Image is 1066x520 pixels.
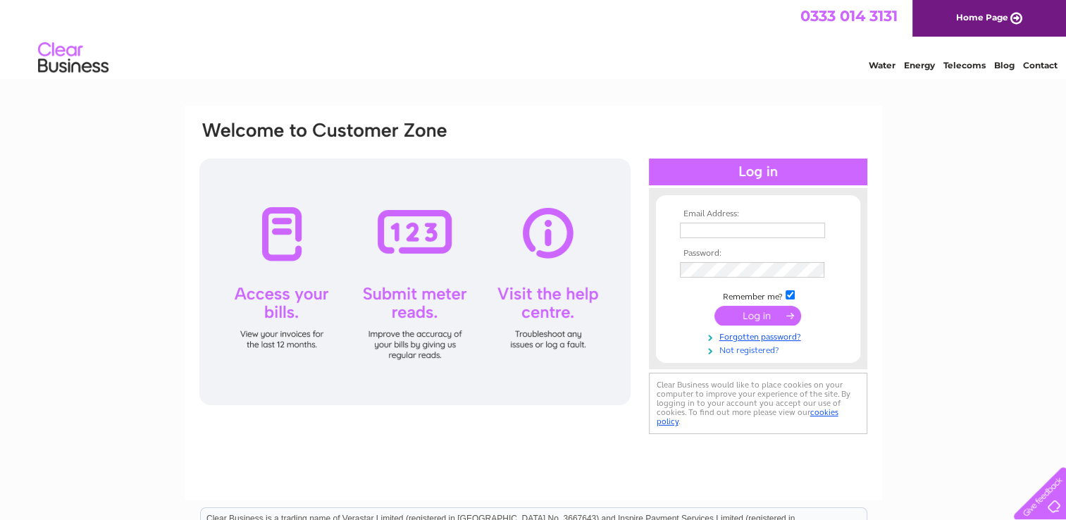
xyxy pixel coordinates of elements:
[676,209,840,219] th: Email Address:
[800,7,898,25] a: 0333 014 3131
[676,288,840,302] td: Remember me?
[680,329,840,342] a: Forgotten password?
[37,37,109,80] img: logo.png
[943,60,986,70] a: Telecoms
[1023,60,1058,70] a: Contact
[649,373,867,434] div: Clear Business would like to place cookies on your computer to improve your experience of the sit...
[904,60,935,70] a: Energy
[676,249,840,259] th: Password:
[994,60,1015,70] a: Blog
[657,407,838,426] a: cookies policy
[714,306,801,326] input: Submit
[869,60,895,70] a: Water
[201,8,867,68] div: Clear Business is a trading name of Verastar Limited (registered in [GEOGRAPHIC_DATA] No. 3667643...
[680,342,840,356] a: Not registered?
